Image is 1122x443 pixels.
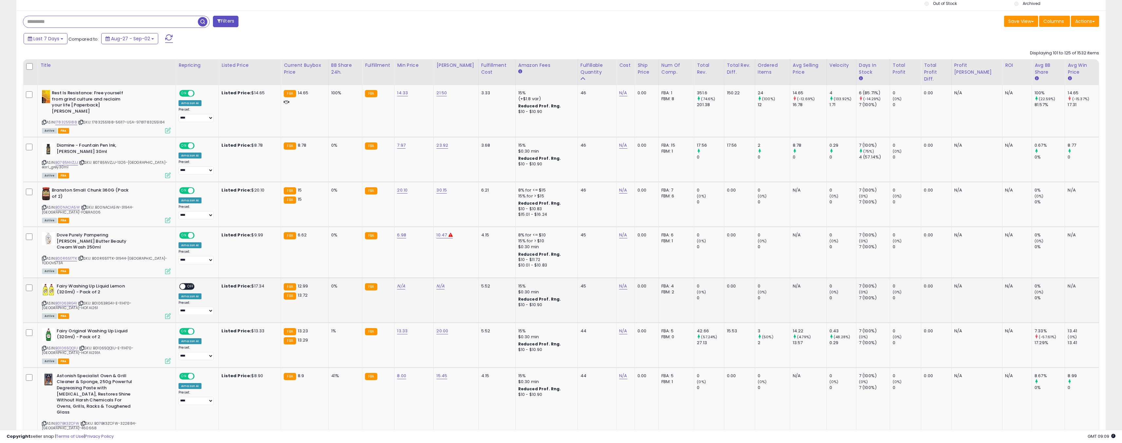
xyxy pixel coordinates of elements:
span: | SKU: B00R6517TK-31944-[GEOGRAPHIC_DATA]-TODOV573A [42,256,167,266]
div: 8% for <= $10 [518,232,573,238]
div: $14.65 [221,90,276,96]
div: 0 [829,199,856,205]
a: 23.92 [436,142,448,149]
small: (-14.29%) [863,96,881,102]
span: 15 [298,196,302,202]
span: 8.78 [298,142,307,148]
div: N/A [1068,187,1094,193]
small: (0%) [893,238,902,244]
div: 0.00 [637,283,654,289]
div: 0 [893,154,921,160]
small: (0%) [859,238,868,244]
div: 0 [829,244,856,250]
div: 46 [580,90,611,96]
div: 7 (100%) [859,142,890,148]
img: 41yO8+XDdeL._SL40_.jpg [42,90,50,103]
img: 41TAqTn+TaL._SL40_.jpg [42,328,55,341]
div: $20.10 [221,187,276,193]
div: 0 [893,142,921,148]
div: 100% [331,90,357,96]
small: FBA [365,90,377,97]
div: 0 [893,187,921,193]
div: 0 [893,102,921,108]
b: Reduced Prof. Rng. [518,200,561,206]
span: OFF [194,91,204,96]
div: 0 [697,154,724,160]
div: Fulfillable Quantity [580,62,614,76]
div: 15% [518,90,573,96]
div: Fulfillment [365,62,391,69]
a: B0785NVZJJ [55,160,78,165]
div: 0 [758,244,790,250]
small: FBA [284,196,296,204]
div: 0 [829,187,856,193]
span: FBA [58,173,69,178]
small: (-12.69%) [797,96,815,102]
small: (0%) [829,238,839,244]
div: FBA: 15 [661,142,689,148]
div: 0 [793,154,827,160]
div: 17.56 [727,142,750,148]
small: (100%) [762,96,775,102]
div: 8% for <= $15 [518,187,573,193]
div: Avg Win Price [1068,62,1096,76]
a: B01065QQ1U [55,345,78,351]
a: N/A [619,328,627,334]
span: All listings currently available for purchase on Amazon [42,173,57,178]
a: Privacy Policy [85,433,114,439]
small: (-15.37%) [1072,96,1089,102]
div: Repricing [179,62,216,69]
small: (0%) [758,238,767,244]
div: 15% [518,283,573,289]
div: 0% [1035,199,1065,205]
div: N/A [954,232,997,238]
div: 8.77 [1068,142,1099,148]
small: (0%) [697,238,706,244]
div: Preset: [179,160,214,175]
div: 46 [580,187,611,193]
span: FBA [58,268,69,274]
div: 17.56 [697,142,724,148]
div: FBM: 1 [661,238,689,244]
div: Avg Selling Price [793,62,824,76]
small: FBA [284,187,296,194]
div: 0 [893,232,921,238]
a: B01063RG4I [55,301,77,306]
div: Total Rev. Diff. [727,62,752,76]
small: FBA [365,187,377,194]
div: 81.57% [1035,102,1065,108]
div: Amazon AI [179,197,201,203]
div: 15% for > $15 [518,193,573,199]
div: Total Profit [893,62,919,76]
div: N/A [954,90,997,96]
span: Compared to: [68,36,99,42]
small: FBA [365,283,377,290]
span: All listings currently available for purchase on Amazon [42,268,57,274]
div: FBA: 6 [661,232,689,238]
div: 0% [331,142,357,148]
div: 0% [1035,244,1065,250]
div: ROI [1005,62,1029,69]
div: 0% [331,283,357,289]
div: N/A [793,232,822,238]
div: 3.68 [481,142,510,148]
b: Reduced Prof. Rng. [518,156,561,161]
span: FBA [58,128,69,134]
div: $17.34 [221,283,276,289]
b: Listed Price: [221,232,251,238]
div: Days In Stock [859,62,887,76]
a: B07BK3ZCFW [55,421,79,426]
div: Avg BB Share [1035,62,1062,76]
div: 0.00 [637,232,654,238]
div: 0.29 [829,142,856,148]
div: 8.78 [793,142,827,148]
span: Columns [1043,18,1064,25]
div: 0% [1035,154,1065,160]
div: 351.6 [697,90,724,96]
div: FBA: 1 [661,90,689,96]
div: 6.21 [481,187,510,193]
div: 100% [1035,90,1065,96]
a: 21.50 [436,90,447,96]
a: 20.10 [397,187,408,194]
div: (+$1.8 var) [518,96,573,102]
